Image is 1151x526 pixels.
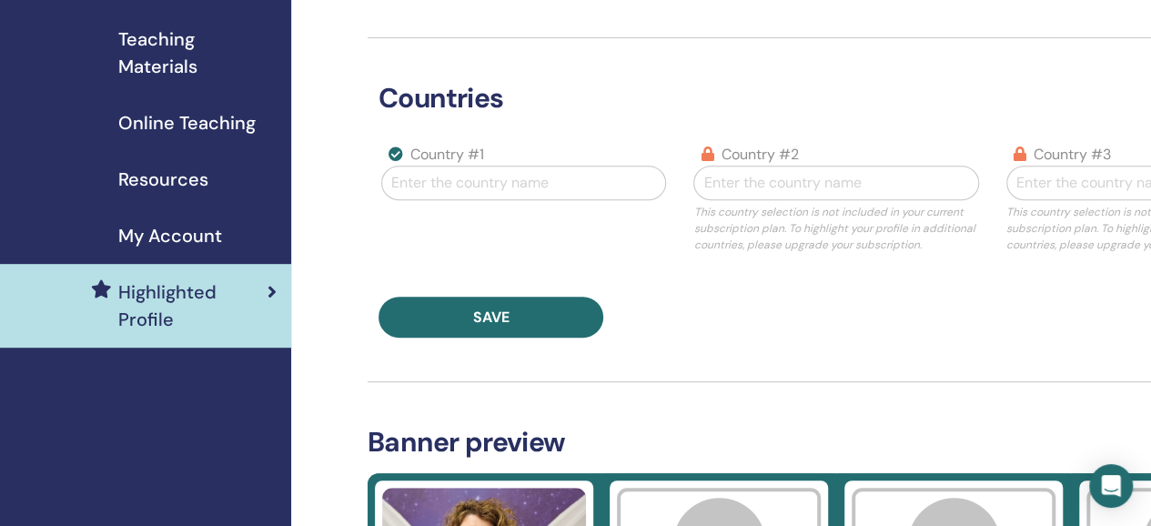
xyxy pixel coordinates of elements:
span: Online Teaching [118,109,256,137]
label: country #2 [721,144,798,166]
div: Open Intercom Messenger [1089,464,1133,508]
span: Save [473,308,510,327]
label: country #3 [1034,144,1111,166]
p: This country selection is not included in your current subscription plan. To highlight your profi... [693,204,978,253]
span: My Account [118,222,222,249]
label: country #1 [410,144,484,166]
span: Highlighted Profile [118,278,268,333]
span: Teaching Materials [118,25,277,80]
span: Resources [118,166,208,193]
button: Save [379,297,603,338]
